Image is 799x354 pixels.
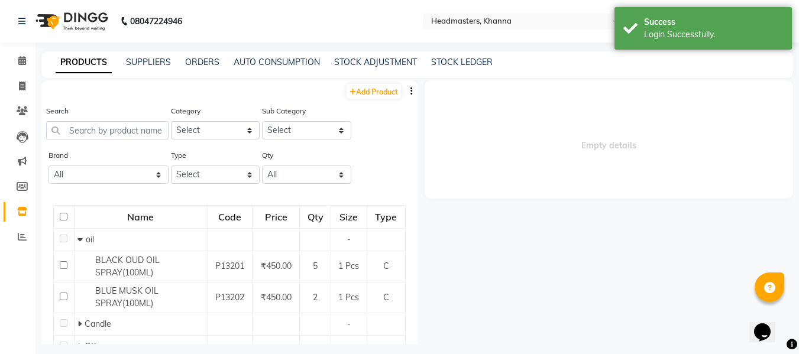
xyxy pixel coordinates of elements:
span: Candle [85,319,111,329]
a: STOCK LEDGER [431,57,493,67]
a: AUTO CONSUMPTION [234,57,320,67]
span: Expand Row [77,341,85,352]
a: ORDERS [185,57,219,67]
span: ₹450.00 [261,292,292,303]
label: Type [171,150,186,161]
span: 5 [313,261,318,271]
span: Collapse Row [77,234,86,245]
span: Other [85,341,106,352]
span: BLACK OUD OIL SPRAY(100ML) [95,255,160,278]
span: C [383,292,389,303]
span: - [347,234,351,245]
span: 2 [313,292,318,303]
label: Category [171,106,200,116]
a: SUPPLIERS [126,57,171,67]
span: oil [86,234,94,245]
label: Search [46,106,69,116]
span: 1 Pcs [338,292,359,303]
span: ₹450.00 [261,261,292,271]
span: - [347,319,351,329]
span: BLUE MUSK OIL SPRAY(100ML) [95,285,158,308]
span: 1 Pcs [338,261,359,271]
a: PRODUCTS [56,52,112,73]
a: STOCK ADJUSTMENT [334,57,417,67]
span: C [383,261,389,271]
span: Empty details [425,80,794,199]
label: Sub Category [262,106,306,116]
span: - [347,341,351,352]
span: P13202 [215,292,244,303]
iframe: chat widget [749,307,787,342]
div: Success [644,16,783,28]
div: Code [208,206,251,228]
b: 08047224946 [130,5,182,38]
div: Qty [300,206,330,228]
span: Expand Row [77,319,85,329]
div: Login Successfully. [644,28,783,41]
span: P13201 [215,261,244,271]
label: Qty [262,150,273,161]
div: Name [75,206,206,228]
div: Size [332,206,365,228]
input: Search by product name or code [46,121,169,139]
label: Brand [48,150,68,161]
div: Price [253,206,299,228]
img: logo [30,5,111,38]
a: Add Product [347,84,401,99]
div: Type [368,206,405,228]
